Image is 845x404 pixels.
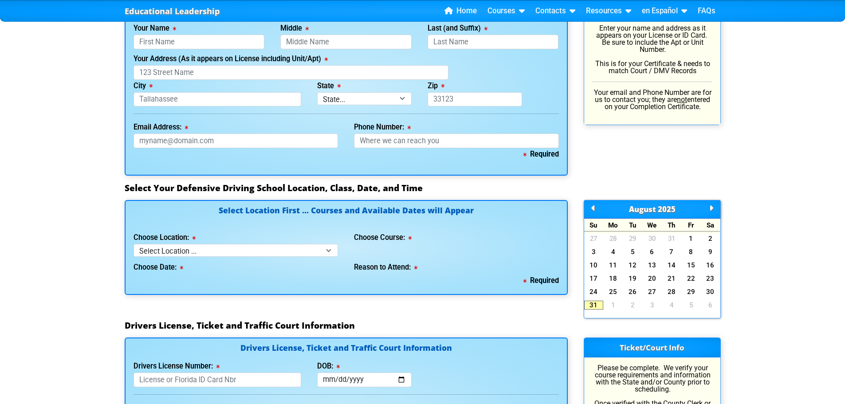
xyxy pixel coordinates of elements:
[681,234,701,243] a: 1
[428,25,487,32] label: Last (and Suffix)
[317,373,412,387] input: mm/dd/yyyy
[662,301,681,310] a: 4
[484,4,528,18] a: Courses
[584,301,604,310] a: 31
[701,234,720,243] a: 2
[523,276,559,285] b: Required
[681,261,701,270] a: 15
[681,219,701,231] div: Fr
[701,274,720,283] a: 23
[280,25,309,32] label: Middle
[317,82,341,90] label: State
[623,234,642,243] a: 29
[603,274,623,283] a: 18
[354,264,417,271] label: Reason to Attend:
[134,25,176,32] label: Your Name
[125,4,220,19] a: Educational Leadership
[642,274,662,283] a: 20
[642,219,662,231] div: We
[134,92,302,107] input: Tallahassee
[354,133,559,148] input: Where we can reach you
[603,219,623,231] div: Mo
[662,219,681,231] div: Th
[701,219,720,231] div: Sa
[638,4,691,18] a: en Español
[623,247,642,256] a: 5
[642,247,662,256] a: 6
[584,219,604,231] div: Su
[623,301,642,310] a: 2
[662,234,681,243] a: 31
[125,320,721,331] h3: Drivers License, Ticket and Traffic Court Information
[603,261,623,270] a: 11
[694,4,719,18] a: FAQs
[642,261,662,270] a: 13
[125,183,721,193] h3: Select Your Defensive Driving School Location, Class, Date, and Time
[584,234,604,243] a: 27
[134,344,559,353] h4: Drivers License, Ticket and Traffic Court Information
[662,287,681,296] a: 28
[134,234,196,241] label: Choose Location:
[584,287,604,296] a: 24
[428,35,559,49] input: Last Name
[623,261,642,270] a: 12
[584,261,604,270] a: 10
[658,204,676,214] span: 2025
[603,247,623,256] a: 4
[134,264,183,271] label: Choose Date:
[441,4,480,18] a: Home
[428,82,444,90] label: Zip
[592,89,712,110] p: Your email and Phone Number are for us to contact you; they are entered on your Completion Certif...
[642,234,662,243] a: 30
[681,247,701,256] a: 8
[317,363,340,370] label: DOB:
[603,287,623,296] a: 25
[354,124,411,131] label: Phone Number:
[134,65,448,80] input: 123 Street Name
[642,287,662,296] a: 27
[681,274,701,283] a: 22
[134,363,220,370] label: Drivers License Number:
[623,287,642,296] a: 26
[623,219,642,231] div: Tu
[681,301,701,310] a: 5
[134,35,265,49] input: First Name
[701,301,720,310] a: 6
[134,124,188,131] label: Email Address:
[280,35,412,49] input: Middle Name
[662,274,681,283] a: 21
[428,92,522,107] input: 33123
[134,133,338,148] input: myname@domain.com
[532,4,579,18] a: Contacts
[584,338,720,357] h3: Ticket/Court Info
[603,301,623,310] a: 1
[629,204,656,214] span: August
[677,95,687,104] u: not
[701,247,720,256] a: 9
[642,301,662,310] a: 3
[582,4,635,18] a: Resources
[134,373,302,387] input: License or Florida ID Card Nbr
[662,261,681,270] a: 14
[134,82,153,90] label: City
[584,274,604,283] a: 17
[662,247,681,256] a: 7
[701,287,720,296] a: 30
[134,55,328,63] label: Your Address (As it appears on License including Unit/Apt)
[701,261,720,270] a: 16
[592,25,712,75] p: Enter your name and address as it appears on your License or ID Card. Be sure to include the Apt ...
[623,274,642,283] a: 19
[354,234,412,241] label: Choose Course:
[681,287,701,296] a: 29
[584,247,604,256] a: 3
[523,150,559,158] b: Required
[603,234,623,243] a: 28
[134,207,559,225] h4: Select Location First ... Courses and Available Dates will Appear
